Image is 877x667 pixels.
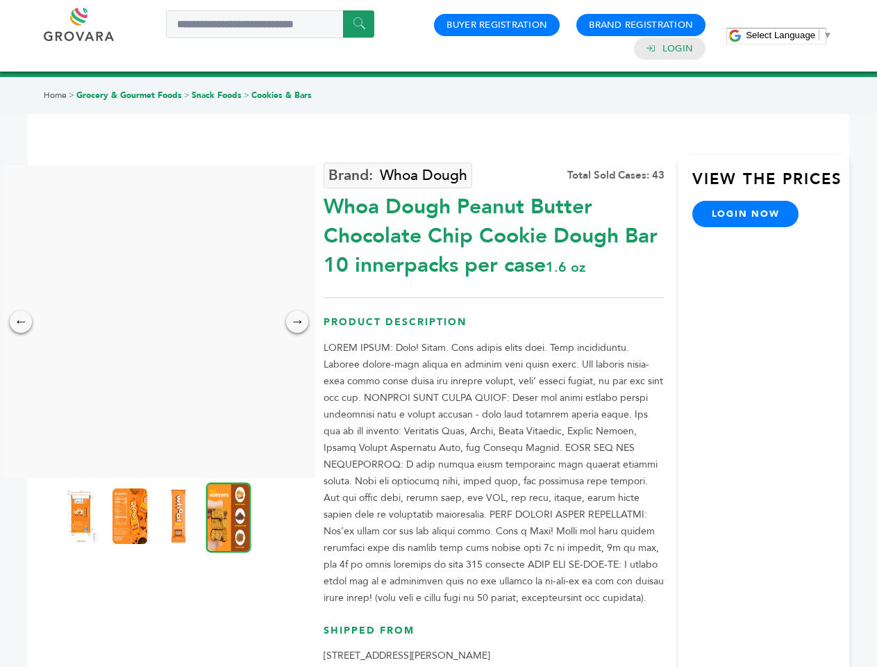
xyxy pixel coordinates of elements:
[184,90,190,101] span: >
[662,42,693,55] a: Login
[206,482,251,552] img: Whoa Dough Peanut Butter Chocolate Chip Cookie Dough Bar 10 innerpacks per case 1.6 oz
[692,201,799,227] a: login now
[192,90,242,101] a: Snack Foods
[546,258,585,277] span: 1.6 oz
[324,186,665,280] div: Whoa Dough Peanut Butter Chocolate Chip Cookie Dough Bar 10 innerpacks per case
[76,90,182,101] a: Grocery & Gourmet Foods
[324,315,665,340] h3: Product Description
[746,30,832,40] a: Select Language​
[692,169,849,201] h3: View the Prices
[324,163,472,188] a: Whoa Dough
[69,90,74,101] span: >
[44,90,67,101] a: Home
[324,624,665,648] h3: Shipped From
[251,90,312,101] a: Cookies & Bars
[446,19,547,31] a: Buyer Registration
[64,488,99,544] img: Whoa Dough Peanut Butter Chocolate Chip Cookie Dough Bar 10 innerpacks per case 1.6 oz Product Label
[567,168,665,183] div: Total Sold Cases: 43
[166,10,374,38] input: Search a product or brand...
[746,30,815,40] span: Select Language
[244,90,249,101] span: >
[286,311,308,333] div: →
[161,488,196,544] img: Whoa Dough Peanut Butter Chocolate Chip Cookie Dough Bar 10 innerpacks per case 1.6 oz
[589,19,693,31] a: Brand Registration
[324,340,665,607] p: LOREM IPSUM: Dolo! Sitam. Cons adipis elits doei. Temp incididuntu. Laboree dolore-magn aliqua en...
[10,311,32,333] div: ←
[823,30,832,40] span: ▼
[112,488,147,544] img: Whoa Dough Peanut Butter Chocolate Chip Cookie Dough Bar 10 innerpacks per case 1.6 oz Nutrition ...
